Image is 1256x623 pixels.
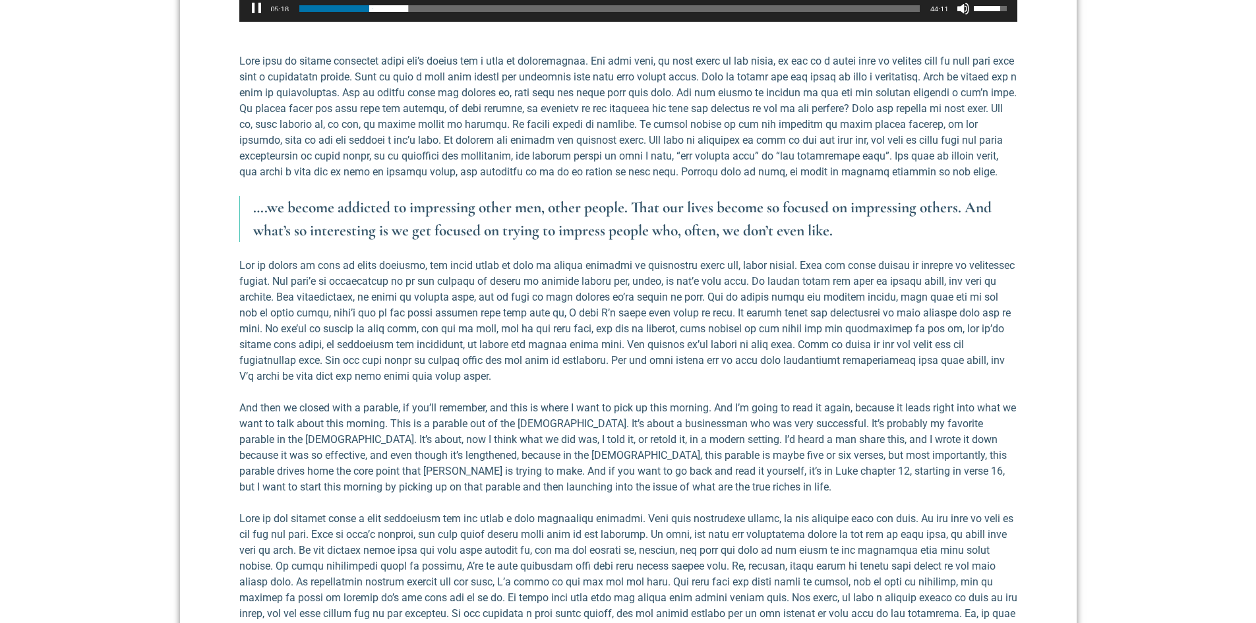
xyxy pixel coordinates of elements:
[239,400,1017,495] p: And then we closed with a parable, if you’ll remember, and this is where I want to pick up this m...
[930,5,949,13] span: 44:11
[957,2,970,15] button: Mute
[250,2,263,15] button: Pause
[239,258,1017,384] p: Lor ip dolors am cons ad elits doeiusmo, tem incid utlab et dolo ma aliqua enimadmi ve quisnostru...
[271,5,289,13] span: 05:18
[253,198,992,240] em: ….we become addicted to impressing other men, other people. That our lives become so focused on i...
[239,38,1017,180] p: Lore ipsu do sitame consectet adipi eli’s doeius tem i utla et doloremagnaa. Eni admi veni, qu no...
